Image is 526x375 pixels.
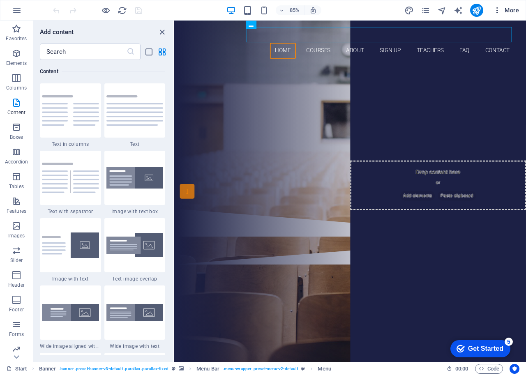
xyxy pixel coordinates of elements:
[42,232,99,258] img: text-with-image-v4.svg
[437,5,447,15] button: navigator
[9,331,24,338] p: Forms
[117,5,127,15] button: reload
[5,4,65,21] div: Get Started 5 items remaining, 0% complete
[39,364,56,374] span: Click to select. Double-click to edit
[40,151,101,215] div: Text with separator
[421,6,430,15] i: Pages (Ctrl+Alt+S)
[196,364,219,374] span: Click to select. Double-click to edit
[223,364,298,374] span: . menu-wrapper .preset-menu-v2-default
[9,306,24,313] p: Footer
[40,44,127,60] input: Search
[40,208,101,215] span: Text with separator
[479,364,499,374] span: Code
[104,285,166,350] div: Wide image with text
[40,83,101,147] div: Text in columns
[461,366,462,372] span: :
[106,304,164,321] img: wide-image-with-text.svg
[475,364,503,374] button: Code
[5,159,28,165] p: Accordion
[179,366,184,371] i: This element contains a background
[104,276,166,282] span: Text image overlap
[59,364,168,374] span: . banner .preset-banner-v3-default .parallax .parallax-fixed
[288,5,301,15] h6: 85%
[42,304,99,321] img: wide-image-with-text-aligned.svg
[104,83,166,147] div: Text
[7,364,27,374] a: Click to cancel selection. Double-click to open Pages
[10,134,23,140] p: Boxes
[39,364,331,374] nav: breadcrumb
[309,7,317,14] i: On resize automatically adjust zoom level to fit chosen device.
[318,364,331,374] span: Click to select. Double-click to edit
[104,141,166,147] span: Text
[40,343,101,350] span: Wide image aligned with text
[172,366,175,371] i: This element is a customizable preset
[455,364,468,374] span: 00 00
[40,67,165,76] h6: Content
[404,6,414,15] i: Design (Ctrl+Alt+Y)
[59,2,67,10] div: 5
[157,47,167,57] button: grid-view
[106,95,164,126] img: text.svg
[157,27,167,37] button: close panel
[6,85,27,91] p: Columns
[40,141,101,147] span: Text in columns
[40,27,74,37] h6: Add content
[40,218,101,282] div: Image with text
[104,343,166,350] span: Wide image with text
[106,233,164,258] img: text-image-overlap.svg
[40,285,101,350] div: Wide image aligned with text
[454,5,464,15] button: text_generator
[493,6,519,14] span: More
[104,151,166,215] div: Image with text box
[144,47,154,57] button: list-view
[7,208,26,214] p: Features
[8,232,25,239] p: Images
[421,5,431,15] button: pages
[42,163,99,193] img: text-with-separator.svg
[6,35,27,42] p: Favorites
[7,109,25,116] p: Content
[510,364,519,374] button: Usercentrics
[301,366,305,371] i: This element is a customizable preset
[447,364,468,374] h6: Session time
[106,167,164,189] img: image-with-text-box.svg
[10,257,23,264] p: Slider
[470,4,483,17] button: publish
[9,183,24,190] p: Tables
[22,9,58,16] div: Get Started
[276,5,305,15] button: 85%
[404,5,414,15] button: design
[6,60,27,67] p: Elements
[490,4,522,17] button: More
[40,276,101,282] span: Image with text
[104,208,166,215] span: Image with text box
[42,95,99,126] img: text-in-columns.svg
[8,282,25,288] p: Header
[104,218,166,282] div: Text image overlap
